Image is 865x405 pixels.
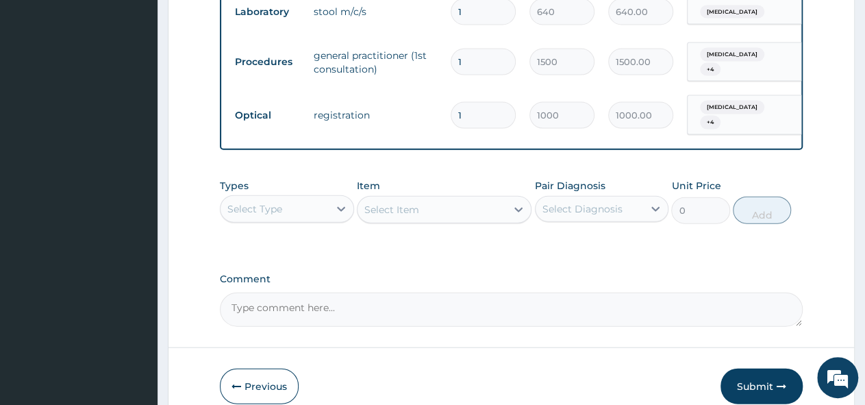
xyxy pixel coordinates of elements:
[542,202,623,216] div: Select Diagnosis
[228,103,307,128] td: Optical
[733,197,791,224] button: Add
[700,101,764,114] span: [MEDICAL_DATA]
[7,264,261,312] textarea: Type your message and hit 'Enter'
[79,117,189,256] span: We're online!
[71,77,230,95] div: Chat with us now
[220,180,249,192] label: Types
[228,49,307,75] td: Procedures
[25,69,55,103] img: d_794563401_company_1708531726252_794563401
[700,116,720,130] span: + 4
[307,42,444,83] td: general practitioner (1st consultation)
[227,202,282,216] div: Select Type
[720,369,803,404] button: Submit
[357,179,380,193] label: Item
[535,179,605,193] label: Pair Diagnosis
[700,48,764,62] span: [MEDICAL_DATA]
[307,101,444,129] td: registration
[220,273,803,285] label: Comment
[220,369,299,404] button: Previous
[700,5,764,19] span: [MEDICAL_DATA]
[671,179,720,193] label: Unit Price
[225,7,258,40] div: Minimize live chat window
[700,63,720,77] span: + 4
